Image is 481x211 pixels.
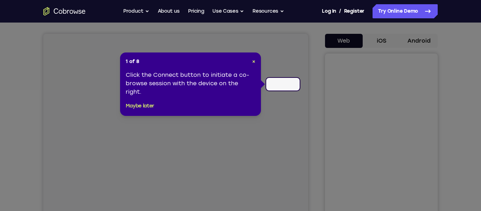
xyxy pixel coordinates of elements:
button: Resources [252,4,284,18]
button: Use Cases [212,4,244,18]
a: Try Online Demo [373,4,438,18]
button: Product [123,4,149,18]
button: Close Tour [252,58,255,65]
span: / [339,7,341,15]
span: × [252,58,255,64]
span: 1 of 8 [126,58,139,65]
div: Click the Connect button to initiate a co-browse session with the device on the right. [126,71,255,96]
a: Log In [322,4,336,18]
a: Pricing [188,4,204,18]
a: Go to the home page [43,7,86,15]
a: Register [344,4,364,18]
button: Maybe later [126,102,154,110]
a: About us [158,4,180,18]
